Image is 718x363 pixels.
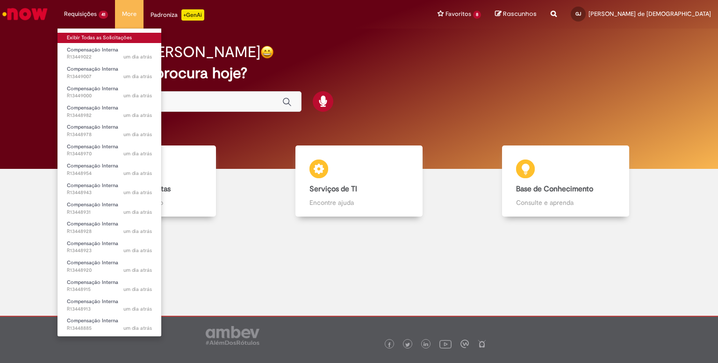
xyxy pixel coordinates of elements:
[57,219,161,236] a: Aberto R13448928 : Compensação Interna
[151,9,204,21] div: Padroniza
[495,10,537,19] a: Rascunhos
[123,112,152,119] span: um dia atrás
[67,104,118,111] span: Compensação Interna
[67,286,152,293] span: R13448915
[67,267,152,274] span: R13448920
[67,220,118,227] span: Compensação Interna
[589,10,711,18] span: [PERSON_NAME] de [DEMOGRAPHIC_DATA]
[67,150,152,158] span: R13448970
[57,335,161,353] a: Aberto R13448872 : Compensação Interna
[67,240,118,247] span: Compensação Interna
[123,170,152,177] time: 26/08/2025 15:10:38
[67,131,152,138] span: R13448978
[64,9,97,19] span: Requisições
[57,200,161,217] a: Aberto R13448931 : Compensação Interna
[1,5,49,23] img: ServiceNow
[57,277,161,295] a: Aberto R13448915 : Compensação Interna
[123,247,152,254] time: 26/08/2025 15:05:35
[67,112,152,119] span: R13448982
[123,267,152,274] span: um dia atrás
[57,142,161,159] a: Aberto R13448970 : Compensação Interna
[123,209,152,216] time: 26/08/2025 15:07:21
[67,325,152,332] span: R13448885
[67,189,152,196] span: R13448943
[57,64,161,81] a: Aberto R13449007 : Compensação Interna
[67,73,152,80] span: R13449007
[123,150,152,157] span: um dia atrás
[57,84,161,101] a: Aberto R13449000 : Compensação Interna
[123,73,152,80] time: 26/08/2025 15:18:02
[123,325,152,332] span: um dia atrás
[57,161,161,178] a: Aberto R13448954 : Compensação Interna
[67,228,152,235] span: R13448928
[123,305,152,312] span: um dia atrás
[67,170,152,177] span: R13448954
[67,247,152,254] span: R13448923
[123,150,152,157] time: 26/08/2025 15:12:57
[67,298,118,305] span: Compensação Interna
[445,9,471,19] span: Favoritos
[462,145,669,217] a: Base de Conhecimento Consulte e aprenda
[575,11,581,17] span: GJ
[67,46,118,53] span: Compensação Interna
[503,9,537,18] span: Rascunhos
[123,73,152,80] span: um dia atrás
[123,247,152,254] span: um dia atrás
[67,123,118,131] span: Compensação Interna
[67,65,118,73] span: Compensação Interna
[123,286,152,293] span: um dia atrás
[57,297,161,314] a: Aberto R13448913 : Compensação Interna
[57,181,161,198] a: Aberto R13448943 : Compensação Interna
[67,209,152,216] span: R13448931
[123,325,152,332] time: 26/08/2025 14:58:52
[460,340,469,348] img: logo_footer_workplace.png
[71,65,647,81] h2: O que você procura hoje?
[405,342,410,347] img: logo_footer_twitter.png
[122,9,136,19] span: More
[123,209,152,216] span: um dia atrás
[387,342,392,347] img: logo_footer_facebook.png
[424,342,428,348] img: logo_footer_linkedin.png
[256,145,462,217] a: Serviços de TI Encontre ajuda
[123,170,152,177] span: um dia atrás
[309,184,357,194] b: Serviços de TI
[67,259,118,266] span: Compensação Interna
[57,28,162,337] ul: Requisições
[67,201,118,208] span: Compensação Interna
[67,162,118,169] span: Compensação Interna
[123,305,152,312] time: 26/08/2025 15:02:57
[123,92,152,99] time: 26/08/2025 15:17:04
[99,11,108,19] span: 41
[67,305,152,313] span: R13448913
[57,239,161,256] a: Aberto R13448923 : Compensação Interna
[67,317,118,324] span: Compensação Interna
[516,198,615,207] p: Consulte e aprenda
[57,103,161,120] a: Aberto R13448982 : Compensação Interna
[123,189,152,196] span: um dia atrás
[57,258,161,275] a: Aberto R13448920 : Compensação Interna
[67,53,152,61] span: R13449022
[49,145,256,217] a: Catálogo de Ofertas Abra uma solicitação
[123,228,152,235] time: 26/08/2025 15:06:31
[67,92,152,100] span: R13449000
[309,198,409,207] p: Encontre ajuda
[439,338,452,350] img: logo_footer_youtube.png
[123,267,152,274] time: 26/08/2025 15:04:49
[123,131,152,138] span: um dia atrás
[123,53,152,60] span: um dia atrás
[57,316,161,333] a: Aberto R13448885 : Compensação Interna
[67,279,118,286] span: Compensação Interna
[67,85,118,92] span: Compensação Interna
[123,189,152,196] time: 26/08/2025 15:09:02
[57,45,161,62] a: Aberto R13449022 : Compensação Interna
[123,286,152,293] time: 26/08/2025 15:03:50
[67,143,118,150] span: Compensação Interna
[123,228,152,235] span: um dia atrás
[123,112,152,119] time: 26/08/2025 15:15:10
[57,122,161,139] a: Aberto R13448978 : Compensação Interna
[260,45,274,59] img: happy-face.png
[71,44,260,60] h2: Boa tarde, [PERSON_NAME]
[478,340,486,348] img: logo_footer_naosei.png
[473,11,481,19] span: 8
[516,184,593,194] b: Base de Conhecimento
